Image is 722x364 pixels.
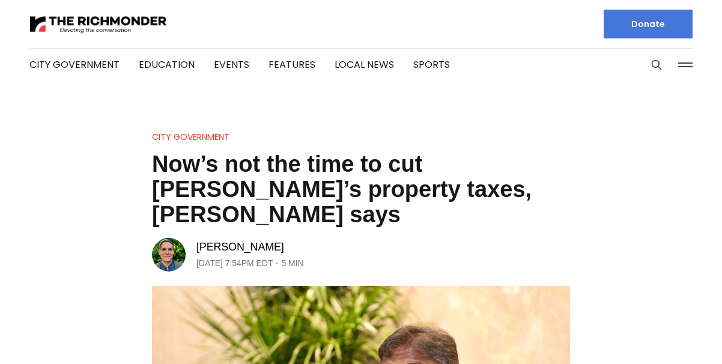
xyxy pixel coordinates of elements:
time: [DATE] 7:54PM EDT [196,256,277,270]
span: 5 min [285,256,309,270]
a: Sports [413,58,450,71]
a: City Government [29,58,120,71]
a: Donate [604,10,693,38]
img: Graham Moomaw [152,238,186,271]
h1: Now’s not the time to cut [PERSON_NAME]’s property taxes, [PERSON_NAME] says [152,151,570,227]
iframe: portal-trigger [620,305,722,364]
a: Education [139,58,195,71]
button: Search this site [648,56,666,74]
a: City Government [152,131,229,143]
a: Features [268,58,315,71]
a: Local News [335,58,394,71]
a: [PERSON_NAME] [196,240,285,254]
img: The Richmonder [29,14,168,35]
a: Events [214,58,249,71]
